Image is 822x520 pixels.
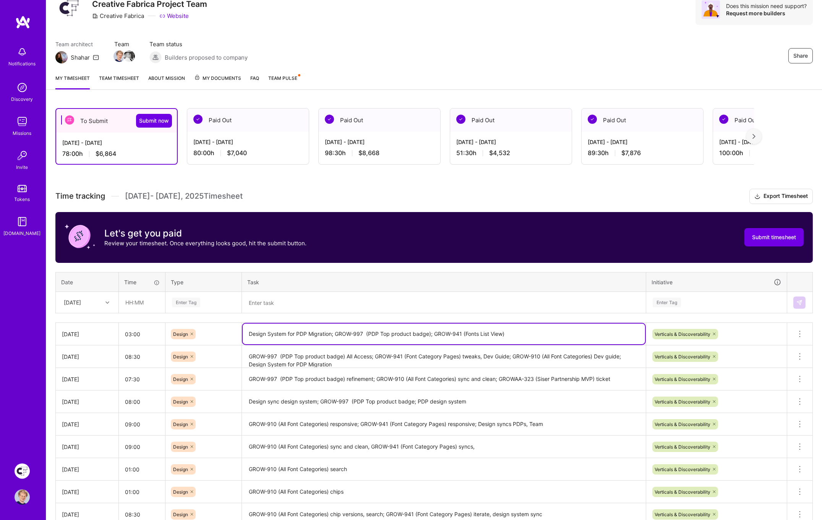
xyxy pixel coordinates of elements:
a: FAQ [250,74,259,89]
button: Submit now [136,114,172,128]
i: icon Download [754,193,760,201]
div: [DATE] [62,420,112,428]
span: Design [173,512,188,517]
p: Review your timesheet. Once everything looks good, hit the submit button. [104,239,306,247]
button: Share [788,48,813,63]
img: Team Member Avatar [123,50,135,62]
div: Discovery [11,95,33,103]
span: My Documents [194,74,241,83]
input: HH:MM [119,392,165,412]
span: Verticals & Discoverability [655,376,710,382]
img: Paid Out [456,115,465,124]
input: HH:MM [119,369,165,389]
div: 51:30 h [456,149,566,157]
img: Paid Out [325,115,334,124]
span: Submit timesheet [752,233,796,241]
span: Team architect [55,40,99,48]
input: HH:MM [119,437,165,457]
img: Paid Out [719,115,728,124]
img: Avatar [702,0,720,19]
span: [DATE] - [DATE] , 2025 Timesheet [125,191,243,201]
div: [DATE] [62,353,112,361]
span: Submit now [139,117,169,125]
img: To Submit [65,115,74,125]
img: coin [65,221,95,252]
div: [DATE] - [DATE] [193,138,303,146]
div: [DATE] [62,443,112,451]
div: Does this mission need support? [726,2,807,10]
input: HH:MM [119,324,165,344]
span: $6,864 [96,150,116,158]
div: 80:00 h [193,149,303,157]
div: Creative Fabrica [92,12,144,20]
span: Verticals & Discoverability [655,467,710,472]
i: icon Chevron [105,301,109,305]
div: Paid Out [450,109,572,132]
input: HH:MM [119,414,165,434]
a: My Documents [194,74,241,89]
div: Request more builders [726,10,807,17]
span: Design [173,376,188,382]
span: Verticals & Discoverability [655,444,710,450]
span: Verticals & Discoverability [655,512,710,517]
div: [DATE] - [DATE] [325,138,434,146]
img: tokens [18,185,27,192]
textarea: Design System for PDP Migration; GROW-997 (PDP Top product badge); GROW-941 (Fonts List View) [243,324,645,344]
a: Team timesheet [99,74,139,89]
div: Enter Tag [172,296,200,308]
a: About Mission [148,74,185,89]
img: Paid Out [193,115,203,124]
img: Team Architect [55,51,68,63]
img: Builders proposed to company [149,51,162,63]
span: $8,668 [358,149,379,157]
i: icon Mail [93,54,99,60]
img: User Avatar [15,489,30,505]
img: teamwork [15,114,30,129]
div: 78:00 h [62,150,171,158]
div: Shahar [71,53,90,62]
textarea: GROW-910 (All Font Categories) responsive; GROW-941 (Font Category Pages) responsive; Design sync... [243,414,645,435]
th: Date [56,272,119,292]
div: [DATE] - [DATE] [456,138,566,146]
img: logo [15,15,31,29]
img: guide book [15,214,30,229]
span: Team Pulse [268,75,297,81]
div: Missions [13,129,32,137]
i: icon CompanyGray [92,13,98,19]
span: Verticals & Discoverability [655,399,710,405]
textarea: GROW-997 (PDP Top product badge) All Access; GROW-941 (Font Category Pages) tweaks, Dev Guide; GR... [243,346,645,367]
th: Type [165,272,242,292]
div: Paid Out [319,109,440,132]
img: right [752,134,756,139]
div: [DATE] - [DATE] [588,138,697,146]
a: Team Member Avatar [124,50,134,63]
span: Team [114,40,134,48]
textarea: Design sync design system; GROW-997 (PDP Top product badge; PDP design system [243,391,645,412]
div: [DATE] [62,510,112,518]
a: Team Pulse [268,74,300,89]
div: [DATE] - [DATE] [62,139,171,147]
div: [DATE] [62,375,112,383]
div: [DATE] [62,465,112,473]
a: Creative Fabrica Project Team [13,463,32,479]
div: Initiative [652,278,781,287]
div: Invite [16,163,28,171]
a: User Avatar [13,489,32,505]
div: [DATE] [62,330,112,338]
th: Task [242,272,646,292]
img: Team Member Avatar [113,50,125,62]
img: Submit [796,300,803,306]
span: Design [173,354,188,360]
span: Design [173,467,188,472]
span: Design [173,399,188,405]
textarea: GROW-910 (All Font Categories) chips [243,481,645,502]
img: discovery [15,80,30,95]
span: Verticals & Discoverability [655,331,710,337]
div: Tokens [15,195,30,203]
a: Website [159,12,189,20]
div: Enter Tag [653,296,681,308]
span: Team status [149,40,248,48]
div: 98:30 h [325,149,434,157]
img: Paid Out [588,115,597,124]
span: Time tracking [55,191,105,201]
